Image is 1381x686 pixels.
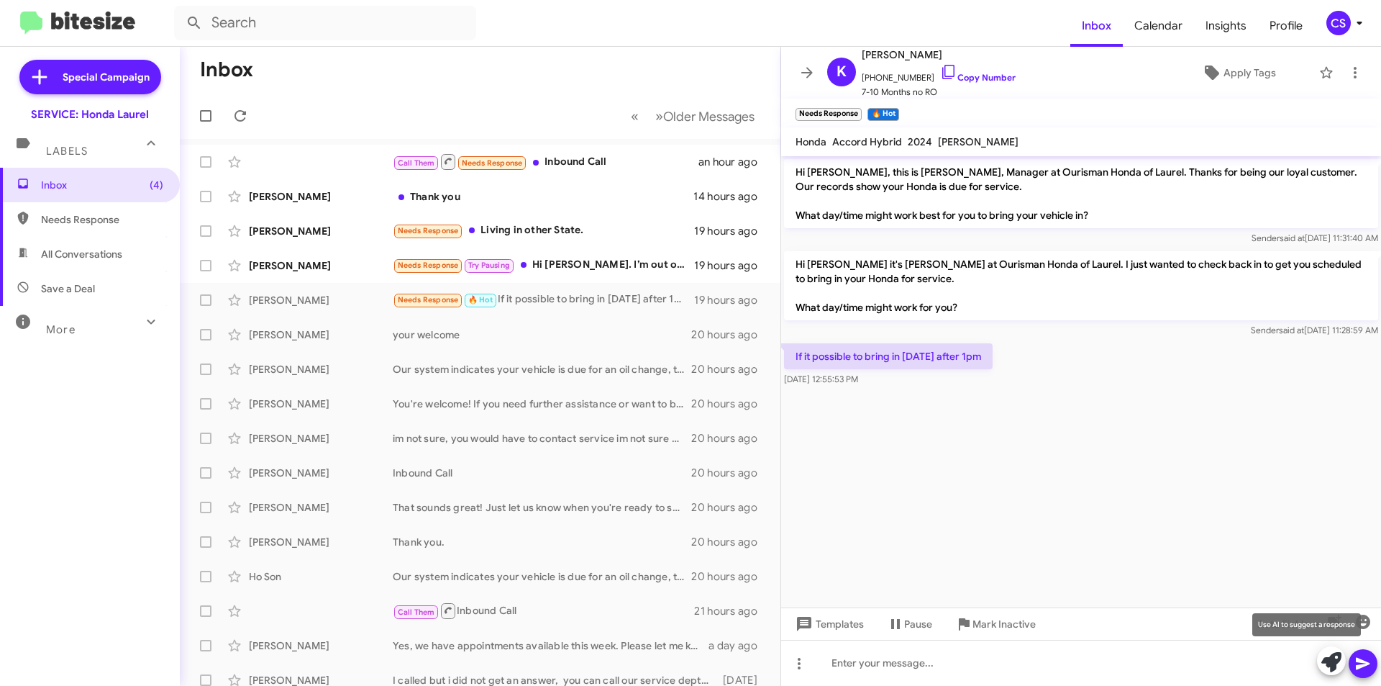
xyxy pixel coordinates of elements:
span: Needs Response [398,295,459,304]
div: a day ago [708,638,769,653]
span: Needs Response [398,226,459,235]
div: Yes, we have appointments available this week. Please let me know your preferred day and time, an... [393,638,708,653]
a: Calendar [1123,5,1194,47]
div: 20 hours ago [691,500,769,515]
span: Sender [DATE] 11:31:40 AM [1252,233,1378,243]
div: 14 hours ago [693,189,769,204]
span: Sender [DATE] 11:28:59 AM [1251,325,1378,335]
div: 20 hours ago [691,362,769,376]
span: » [655,107,663,125]
span: Call Them [398,158,435,168]
span: Needs Response [462,158,523,168]
button: Templates [781,611,875,637]
input: Search [174,6,476,40]
span: 7-10 Months no RO [862,85,1016,99]
span: Needs Response [41,212,163,227]
span: [PERSON_NAME] [862,46,1016,63]
div: 19 hours ago [694,224,769,238]
a: Copy Number [940,72,1016,83]
span: Accord Hybrid [832,135,902,148]
div: You're welcome! If you need further assistance or want to book an appointment, feel free to reach... [393,397,691,411]
div: im not sure, you would have to contact service im not sure what they charge after the coupon... u... [393,431,691,446]
div: [PERSON_NAME] [249,535,393,549]
span: Call Them [398,608,435,617]
div: Inbound Call [393,153,698,171]
button: Apply Tags [1164,60,1312,86]
div: 19 hours ago [694,258,769,273]
div: 20 hours ago [691,535,769,549]
button: Pause [875,611,944,637]
div: Inbound Call [393,466,691,480]
div: 20 hours ago [691,466,769,480]
div: [PERSON_NAME] [249,397,393,411]
span: Mark Inactive [972,611,1036,637]
span: 🔥 Hot [468,295,493,304]
div: 21 hours ago [694,604,769,618]
span: Apply Tags [1223,60,1276,86]
span: [PHONE_NUMBER] [862,63,1016,85]
div: Inbound Call [393,602,694,620]
div: Our system indicates your vehicle is due for an oil change, tire rotation, brake inspection, and ... [393,362,691,376]
div: That sounds great! Just let us know when you're ready to schedule your appointment for service, a... [393,500,691,515]
a: Profile [1258,5,1314,47]
div: Hi [PERSON_NAME]. I’m out of town for an extended amount of time, but I’ll be bring it in when I ... [393,257,694,274]
span: Try Pausing [468,261,510,270]
button: CS [1314,11,1365,35]
div: [PERSON_NAME] [249,500,393,515]
span: Labels [46,145,88,158]
div: Our system indicates your vehicle is due for an oil change, tire rotation, brake inspection, and ... [393,569,691,584]
div: 19 hours ago [694,293,769,307]
div: an hour ago [698,155,769,169]
div: 20 hours ago [691,569,769,584]
span: Pause [904,611,932,637]
button: Previous [622,101,647,131]
span: 2024 [908,135,932,148]
div: [PERSON_NAME] [249,328,393,342]
div: [PERSON_NAME] [249,466,393,480]
h1: Inbox [200,58,253,81]
div: If it possible to bring in [DATE] after 1pm [393,292,694,308]
button: Mark Inactive [944,611,1047,637]
span: said at [1280,233,1305,243]
div: Thank you. [393,535,691,549]
p: Hi [PERSON_NAME] it's [PERSON_NAME] at Ourisman Honda of Laurel. I just wanted to check back in t... [784,251,1378,320]
small: Needs Response [796,108,862,121]
span: said at [1279,325,1304,335]
div: 20 hours ago [691,431,769,446]
span: All Conversations [41,247,122,261]
span: Inbox [41,178,163,192]
span: Special Campaign [63,70,150,84]
span: K [837,60,847,84]
span: More [46,323,76,336]
span: Save a Deal [41,281,95,296]
nav: Page navigation example [623,101,763,131]
small: 🔥 Hot [867,108,898,121]
div: [PERSON_NAME] [249,362,393,376]
a: Insights [1194,5,1258,47]
span: Needs Response [398,261,459,270]
div: Use AI to suggest a response [1252,613,1361,636]
span: « [631,107,639,125]
span: [DATE] 12:55:53 PM [784,374,858,384]
div: [PERSON_NAME] [249,224,393,238]
p: If it possible to bring in [DATE] after 1pm [784,343,993,369]
div: 20 hours ago [691,397,769,411]
button: Next [647,101,763,131]
span: Templates [793,611,864,637]
div: [PERSON_NAME] [249,431,393,446]
div: 20 hours ago [691,328,769,342]
div: [PERSON_NAME] [249,293,393,307]
div: CS [1326,11,1351,35]
a: Inbox [1070,5,1123,47]
p: Hi [PERSON_NAME], this is [PERSON_NAME], Manager at Ourisman Honda of Laurel. Thanks for being ou... [784,159,1378,228]
span: (4) [150,178,163,192]
div: [PERSON_NAME] [249,258,393,273]
div: Thank you [393,189,693,204]
div: Living in other State. [393,222,694,239]
div: Ho Son [249,569,393,584]
span: Honda [796,135,826,148]
div: [PERSON_NAME] [249,638,393,653]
